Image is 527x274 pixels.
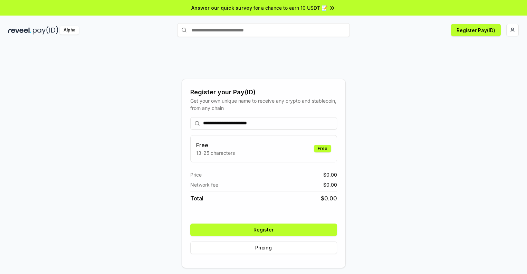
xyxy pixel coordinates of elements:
[191,4,252,11] span: Answer our quick survey
[190,171,202,178] span: Price
[190,194,203,202] span: Total
[60,26,79,35] div: Alpha
[451,24,501,36] button: Register Pay(ID)
[190,242,337,254] button: Pricing
[33,26,58,35] img: pay_id
[323,181,337,188] span: $ 0.00
[321,194,337,202] span: $ 0.00
[314,145,331,152] div: Free
[196,141,235,149] h3: Free
[190,181,218,188] span: Network fee
[190,87,337,97] div: Register your Pay(ID)
[253,4,327,11] span: for a chance to earn 10 USDT 📝
[190,224,337,236] button: Register
[8,26,31,35] img: reveel_dark
[196,149,235,157] p: 13-25 characters
[323,171,337,178] span: $ 0.00
[190,97,337,112] div: Get your own unique name to receive any crypto and stablecoin, from any chain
